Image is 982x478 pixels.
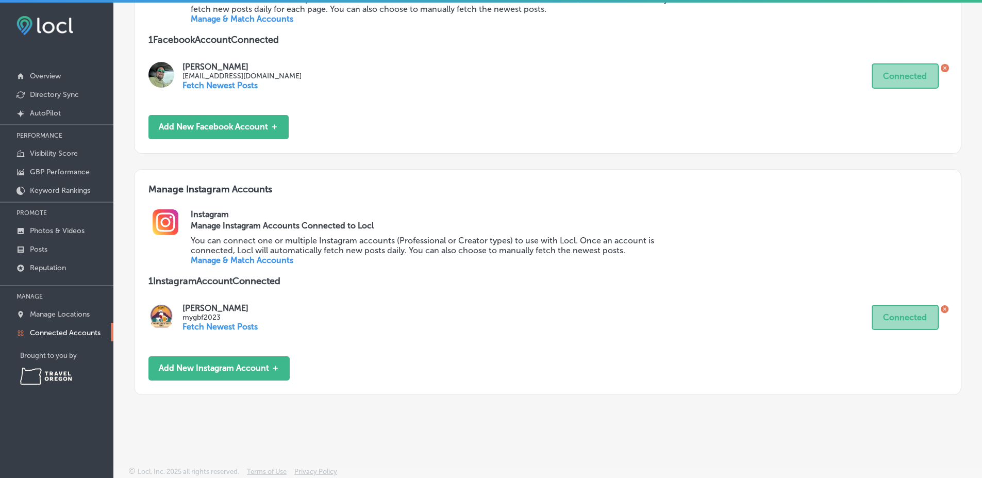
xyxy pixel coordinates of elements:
a: Manage & Match Accounts [191,14,293,24]
h3: Manage Instagram Accounts [148,184,947,209]
p: You can connect one or multiple Instagram accounts (Professional or Creator types) to use with Lo... [191,236,682,255]
p: Keyword Rankings [30,186,90,195]
h3: Manage Instagram Accounts Connected to Locl [191,221,682,230]
button: Add New Instagram Account ＋ [148,356,290,381]
p: Brought to you by [20,352,113,359]
button: Connected [872,305,939,330]
p: 1 Instagram Account Connected [148,275,947,287]
p: [PERSON_NAME] [182,303,258,313]
p: Visibility Score [30,149,78,158]
p: Fetch Newest Posts [182,322,258,332]
p: Fetch Newest Posts [182,80,302,90]
p: Locl, Inc. 2025 all rights reserved. [138,468,239,475]
p: Reputation [30,263,66,272]
h2: Instagram [191,209,946,219]
img: fda3e92497d09a02dc62c9cd864e3231.png [16,16,73,35]
button: Connected [872,63,939,89]
a: Manage & Match Accounts [191,255,293,265]
p: AutoPilot [30,109,61,118]
p: Photos & Videos [30,226,85,235]
p: GBP Performance [30,168,90,176]
p: Connected Accounts [30,328,101,337]
p: Directory Sync [30,90,79,99]
p: [EMAIL_ADDRESS][DOMAIN_NAME] [182,72,302,80]
p: Manage Locations [30,310,90,319]
p: [PERSON_NAME] [182,62,302,72]
p: Posts [30,245,47,254]
button: Add New Facebook Account ＋ [148,115,289,139]
p: Overview [30,72,61,80]
img: Travel Oregon [20,368,72,385]
p: mygbf2023 [182,313,258,322]
p: 1 Facebook Account Connected [148,34,947,45]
